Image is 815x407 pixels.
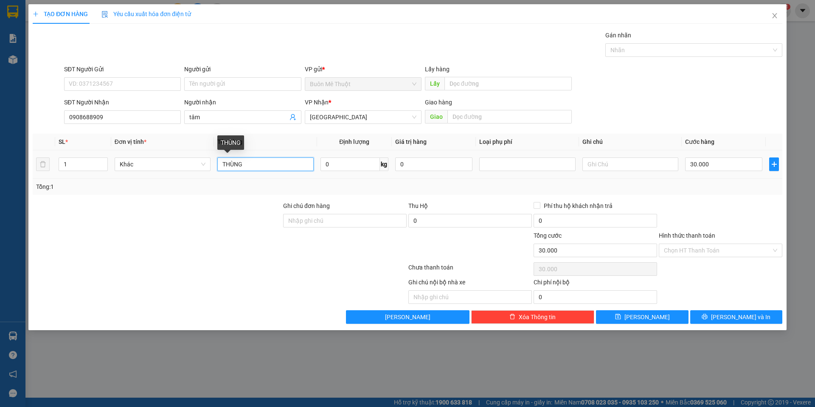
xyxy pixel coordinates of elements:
[4,60,59,69] li: VP Buôn Mê Thuột
[346,310,469,324] button: [PERSON_NAME]
[770,161,778,168] span: plus
[33,11,88,17] span: TẠO ĐƠN HÀNG
[385,312,430,322] span: [PERSON_NAME]
[624,312,670,322] span: [PERSON_NAME]
[615,314,621,320] span: save
[534,278,657,290] div: Chi phí nội bộ
[605,32,631,39] label: Gán nhãn
[711,312,770,322] span: [PERSON_NAME] và In
[690,310,782,324] button: printer[PERSON_NAME] và In
[305,99,329,106] span: VP Nhận
[407,263,533,278] div: Chưa thanh toán
[283,202,330,209] label: Ghi chú đơn hàng
[310,78,416,90] span: Buôn Mê Thuột
[217,157,313,171] input: VD: Bàn, Ghế
[408,290,532,304] input: Nhập ghi chú
[36,182,315,191] div: Tổng: 1
[659,232,715,239] label: Hình thức thanh toán
[425,66,450,73] span: Lấy hàng
[447,110,572,124] input: Dọc đường
[115,138,146,145] span: Đơn vị tính
[310,111,416,124] span: Sài Gòn
[59,60,113,88] li: VP [GEOGRAPHIC_DATA] (Hàng)
[120,158,205,171] span: Khác
[444,77,572,90] input: Dọc đường
[763,4,787,28] button: Close
[471,310,595,324] button: deleteXóa Thông tin
[4,4,123,50] li: [GEOGRAPHIC_DATA]
[4,4,34,34] img: logo.jpg
[769,157,778,171] button: plus
[283,214,407,227] input: Ghi chú đơn hàng
[425,77,444,90] span: Lấy
[519,312,556,322] span: Xóa Thông tin
[59,138,65,145] span: SL
[395,138,427,145] span: Giá trị hàng
[408,278,532,290] div: Ghi chú nội bộ nhà xe
[702,314,708,320] span: printer
[771,12,778,19] span: close
[509,314,515,320] span: delete
[217,135,244,150] div: THÙNG
[101,11,191,17] span: Yêu cầu xuất hóa đơn điện tử
[101,11,108,18] img: icon
[395,157,472,171] input: 0
[476,134,579,150] th: Loại phụ phí
[408,202,428,209] span: Thu Hộ
[33,11,39,17] span: plus
[579,134,682,150] th: Ghi chú
[305,65,422,74] div: VP gửi
[540,201,616,211] span: Phí thu hộ khách nhận trả
[425,110,447,124] span: Giao
[184,98,301,107] div: Người nhận
[64,98,181,107] div: SĐT Người Nhận
[425,99,452,106] span: Giao hàng
[534,232,562,239] span: Tổng cước
[64,65,181,74] div: SĐT Người Gửi
[582,157,678,171] input: Ghi Chú
[685,138,714,145] span: Cước hàng
[36,157,50,171] button: delete
[289,114,296,121] span: user-add
[596,310,688,324] button: save[PERSON_NAME]
[184,65,301,74] div: Người gửi
[380,157,388,171] span: kg
[339,138,369,145] span: Định lượng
